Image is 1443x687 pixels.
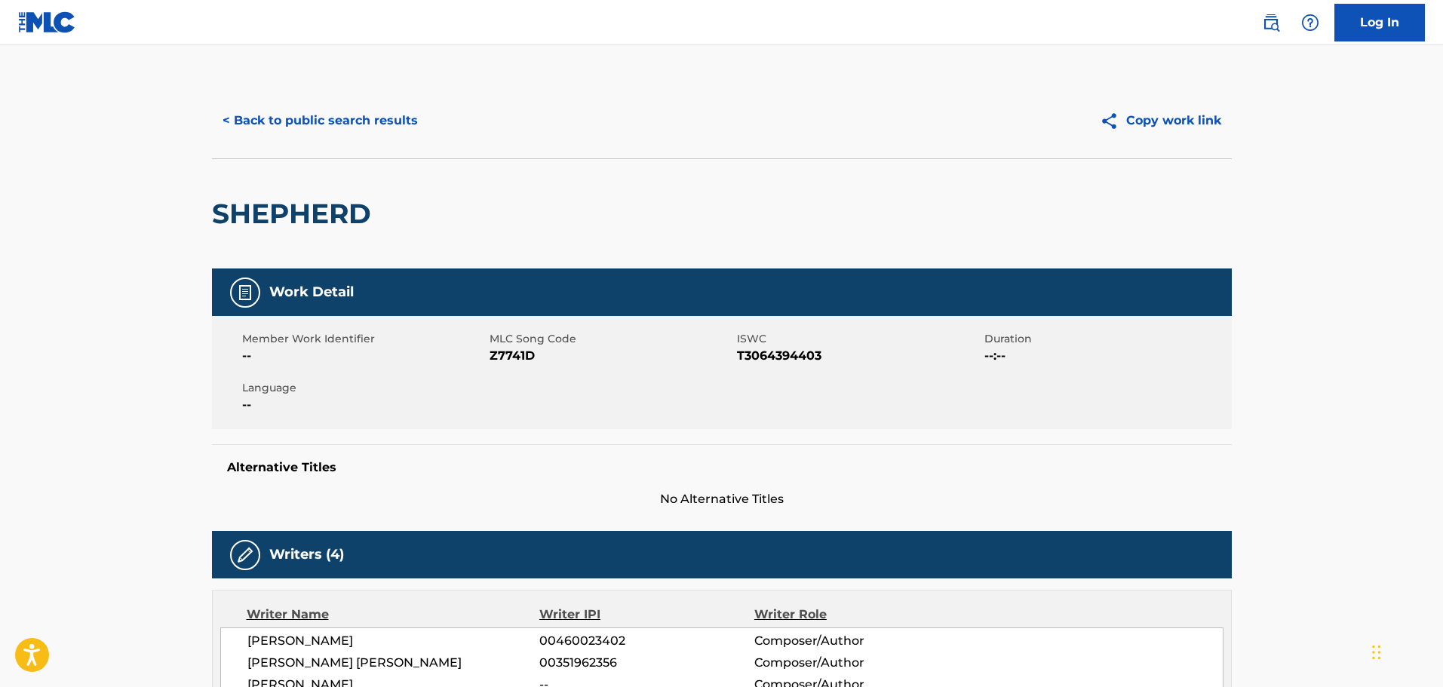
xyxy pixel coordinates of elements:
[212,490,1232,508] span: No Alternative Titles
[212,197,379,231] h2: SHEPHERD
[490,331,733,347] span: MLC Song Code
[1372,630,1381,675] div: Drag
[269,546,344,563] h5: Writers (4)
[539,632,754,650] span: 00460023402
[1295,8,1325,38] div: Help
[1334,4,1425,41] a: Log In
[490,347,733,365] span: Z7741D
[754,632,950,650] span: Composer/Author
[247,606,540,624] div: Writer Name
[754,654,950,672] span: Composer/Author
[242,380,486,396] span: Language
[242,396,486,414] span: --
[247,654,540,672] span: [PERSON_NAME] [PERSON_NAME]
[236,546,254,564] img: Writers
[539,654,754,672] span: 00351962356
[737,331,981,347] span: ISWC
[539,606,754,624] div: Writer IPI
[737,347,981,365] span: T3064394403
[18,11,76,33] img: MLC Logo
[236,284,254,302] img: Work Detail
[1100,112,1126,130] img: Copy work link
[269,284,354,301] h5: Work Detail
[984,347,1228,365] span: --:--
[242,347,486,365] span: --
[1089,102,1232,140] button: Copy work link
[1262,14,1280,32] img: search
[1368,615,1443,687] iframe: Chat Widget
[754,606,950,624] div: Writer Role
[227,460,1217,475] h5: Alternative Titles
[212,102,428,140] button: < Back to public search results
[984,331,1228,347] span: Duration
[247,632,540,650] span: [PERSON_NAME]
[242,331,486,347] span: Member Work Identifier
[1256,8,1286,38] a: Public Search
[1301,14,1319,32] img: help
